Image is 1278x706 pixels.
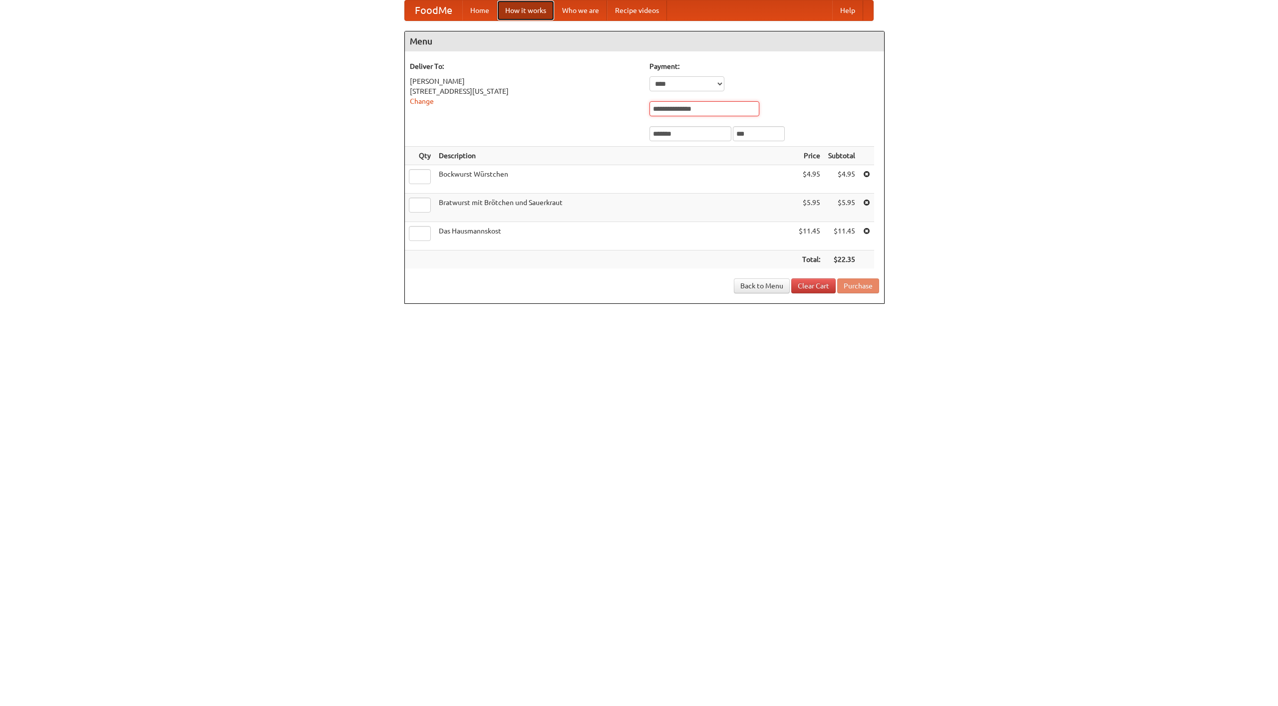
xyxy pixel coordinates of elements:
[435,194,795,222] td: Bratwurst mit Brötchen und Sauerkraut
[824,147,859,165] th: Subtotal
[791,278,836,293] a: Clear Cart
[832,0,863,20] a: Help
[405,0,462,20] a: FoodMe
[824,165,859,194] td: $4.95
[837,278,879,293] button: Purchase
[497,0,554,20] a: How it works
[734,278,790,293] a: Back to Menu
[795,222,824,250] td: $11.45
[405,31,884,51] h4: Menu
[795,194,824,222] td: $5.95
[410,86,639,96] div: [STREET_ADDRESS][US_STATE]
[410,61,639,71] h5: Deliver To:
[410,97,434,105] a: Change
[824,194,859,222] td: $5.95
[649,61,879,71] h5: Payment:
[554,0,607,20] a: Who we are
[410,76,639,86] div: [PERSON_NAME]
[435,165,795,194] td: Bockwurst Würstchen
[462,0,497,20] a: Home
[795,250,824,269] th: Total:
[795,147,824,165] th: Price
[795,165,824,194] td: $4.95
[405,147,435,165] th: Qty
[824,222,859,250] td: $11.45
[824,250,859,269] th: $22.35
[607,0,667,20] a: Recipe videos
[435,147,795,165] th: Description
[435,222,795,250] td: Das Hausmannskost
